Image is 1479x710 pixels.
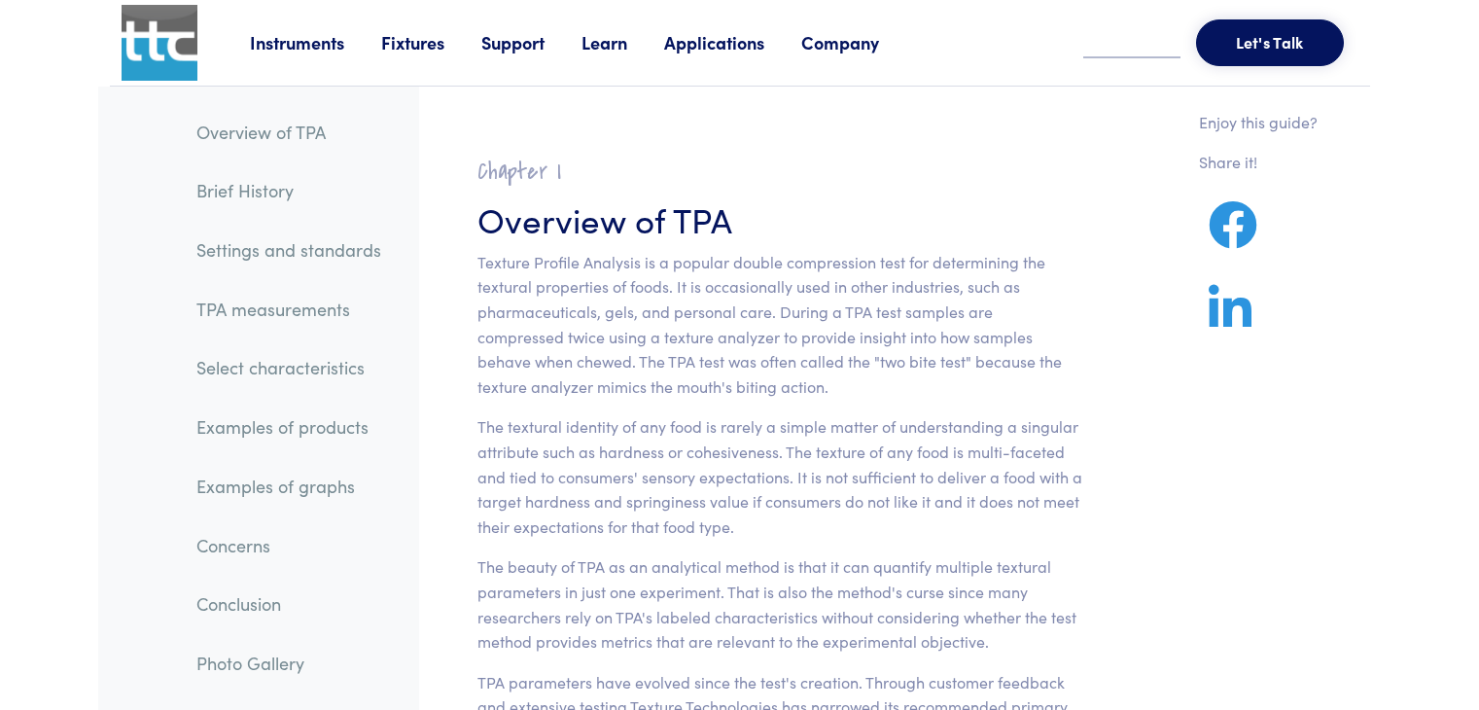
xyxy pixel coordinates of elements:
[181,287,397,332] a: TPA measurements
[181,464,397,509] a: Examples of graphs
[801,30,916,54] a: Company
[181,641,397,686] a: Photo Gallery
[581,30,664,54] a: Learn
[181,345,397,390] a: Select characteristics
[481,30,581,54] a: Support
[1199,150,1318,175] p: Share it!
[181,110,397,155] a: Overview of TPA
[381,30,481,54] a: Fixtures
[477,554,1083,654] p: The beauty of TPA as an analytical method is that it can quantify multiple textural parameters in...
[250,30,381,54] a: Instruments
[1199,307,1261,332] a: Share on LinkedIn
[1196,19,1344,66] button: Let's Talk
[181,405,397,449] a: Examples of products
[181,168,397,213] a: Brief History
[477,414,1083,539] p: The textural identity of any food is rarely a simple matter of understanding a singular attribute...
[181,523,397,568] a: Concerns
[477,250,1083,400] p: Texture Profile Analysis is a popular double compression test for determining the textural proper...
[181,228,397,272] a: Settings and standards
[477,157,1083,187] h2: Chapter I
[664,30,801,54] a: Applications
[1199,110,1318,135] p: Enjoy this guide?
[122,5,197,81] img: ttc_logo_1x1_v1.0.png
[181,582,397,626] a: Conclusion
[477,195,1083,242] h3: Overview of TPA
